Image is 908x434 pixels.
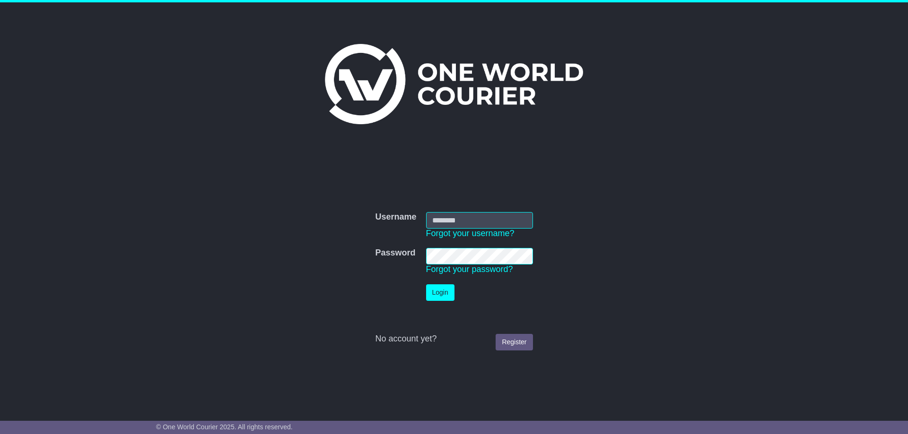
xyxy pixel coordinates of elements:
label: Username [375,212,416,222]
span: © One World Courier 2025. All rights reserved. [156,423,293,431]
div: No account yet? [375,334,533,344]
a: Register [496,334,533,350]
label: Password [375,248,415,258]
img: One World [325,44,583,124]
a: Forgot your password? [426,264,513,274]
button: Login [426,284,454,301]
a: Forgot your username? [426,229,515,238]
